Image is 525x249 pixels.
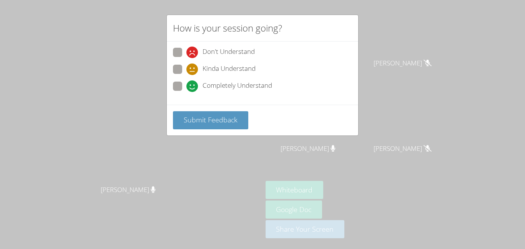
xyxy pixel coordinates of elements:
span: Completely Understand [203,80,272,92]
span: Kinda Understand [203,64,256,75]
span: Don't Understand [203,47,255,58]
h2: How is your session going? [173,21,282,35]
button: Submit Feedback [173,111,248,129]
span: Submit Feedback [184,115,238,124]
